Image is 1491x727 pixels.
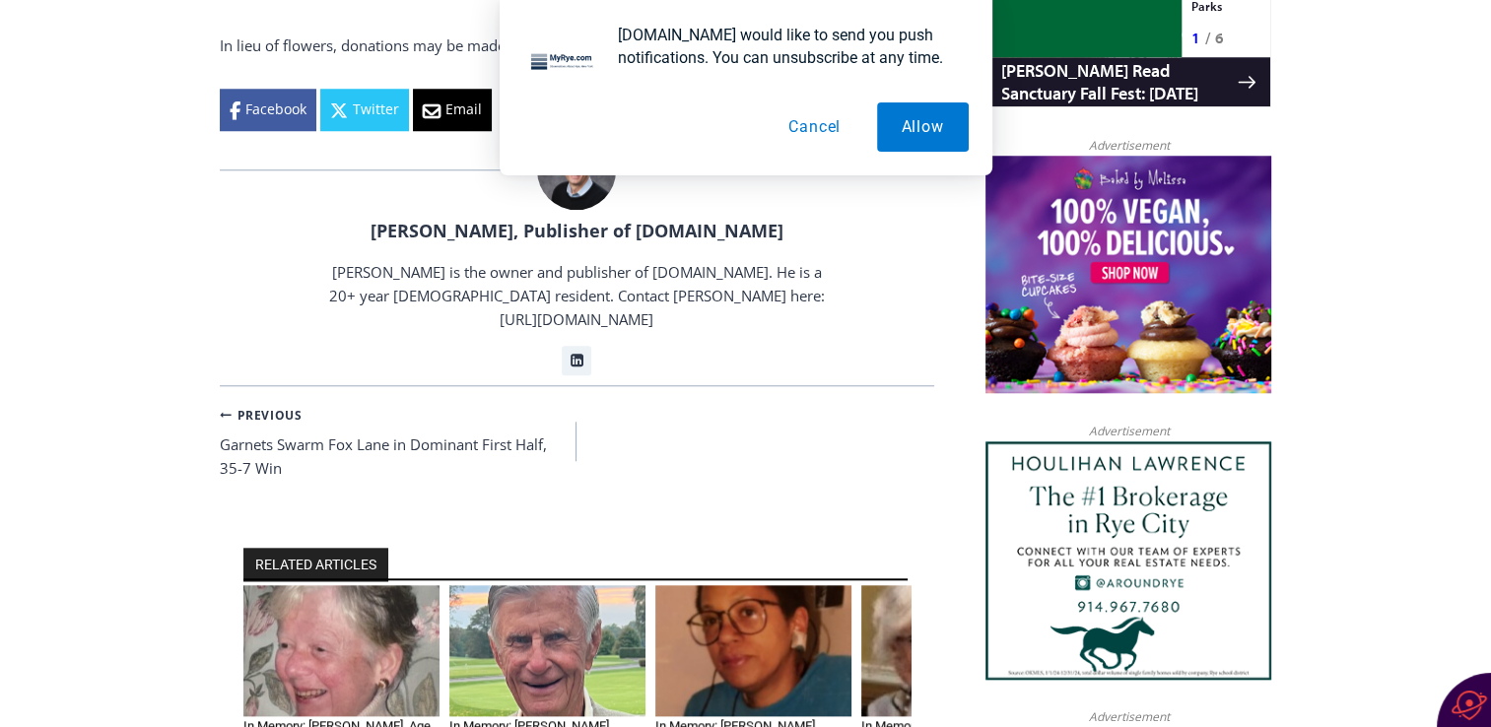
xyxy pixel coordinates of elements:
[220,406,303,425] small: Previous
[220,402,934,481] nav: Posts
[206,166,215,186] div: 1
[764,102,865,152] button: Cancel
[655,585,851,716] img: Obituary - Carole Hines Worthington
[523,24,602,102] img: notification icon
[326,260,827,331] p: [PERSON_NAME] is the owner and publisher of [DOMAIN_NAME]. He is a 20+ year [DEMOGRAPHIC_DATA] re...
[985,156,1271,394] img: Baked by Melissa
[602,24,969,69] div: [DOMAIN_NAME] would like to send you push notifications. You can unsubscribe at any time.
[16,198,252,243] h4: [PERSON_NAME] Read Sanctuary Fall Fest: [DATE]
[449,585,645,716] img: Obituary - Thomas E. Virtue
[1068,707,1188,726] span: Advertisement
[206,58,275,162] div: Co-sponsored by Westchester County Parks
[877,102,969,152] button: Allow
[243,585,440,716] img: Obituary - Catherine M. Hogan
[220,166,225,186] div: /
[515,196,914,240] span: Intern @ [DOMAIN_NAME]
[1,1,196,196] img: s_800_29ca6ca9-f6cc-433c-a631-14f6620ca39b.jpeg
[243,548,388,581] h2: RELATED ARTICLES
[1068,422,1188,440] span: Advertisement
[1,196,285,245] a: [PERSON_NAME] Read Sanctuary Fall Fest: [DATE]
[861,585,1057,716] img: Obituary - Sherly Day-Bernthal
[985,441,1271,680] img: Houlihan Lawrence The #1 Brokerage in Rye City
[474,191,955,245] a: Intern @ [DOMAIN_NAME]
[371,219,783,242] a: [PERSON_NAME], Publisher of [DOMAIN_NAME]
[498,1,931,191] div: "At the 10am stand-up meeting, each intern gets a chance to take [PERSON_NAME] and the other inte...
[220,402,577,481] a: PreviousGarnets Swarm Fox Lane in Dominant First Half, 35-7 Win
[230,166,238,186] div: 6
